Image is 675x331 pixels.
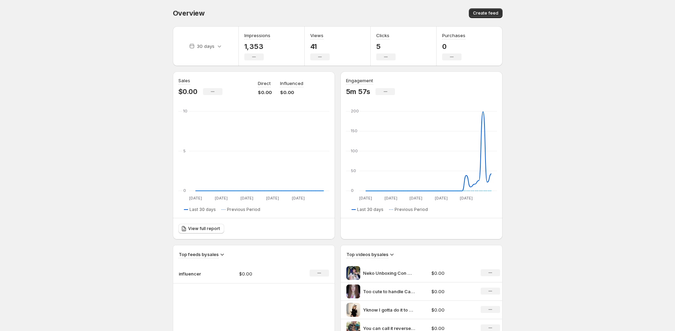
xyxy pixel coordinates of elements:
[442,42,465,51] p: 0
[431,288,472,295] p: $0.00
[460,196,473,201] text: [DATE]
[346,77,373,84] h3: Engagement
[179,270,213,277] p: influencer
[359,196,372,201] text: [DATE]
[310,32,323,39] h3: Views
[431,306,472,313] p: $0.00
[178,87,197,96] p: $0.00
[189,207,216,212] span: Last 30 days
[183,109,187,113] text: 10
[266,196,279,201] text: [DATE]
[239,270,288,277] p: $0.00
[189,196,202,201] text: [DATE]
[351,128,357,133] text: 150
[442,32,465,39] h3: Purchases
[351,109,359,113] text: 200
[434,196,447,201] text: [DATE]
[431,270,472,277] p: $0.00
[363,306,415,313] p: Yknow I gotta do it to em 3 ib mi
[395,207,428,212] span: Previous Period
[227,207,260,212] span: Previous Period
[214,196,227,201] text: [DATE]
[346,303,360,317] img: Yknow I gotta do it to em 3 ib mi
[244,32,270,39] h3: Impressions
[363,288,415,295] p: Too cute to handle Cat Ears Paws meowfursuits Contact Lenses pinkyparadisedotcom Cospaly pinkypar...
[410,196,422,201] text: [DATE]
[473,10,498,16] span: Create feed
[363,270,415,277] p: Neko Unboxing Con meowfursuits cosplay nekogirl kawaii unboxing cosplayergirl
[346,251,388,258] h3: Top videos by sales
[183,188,186,193] text: 0
[240,196,253,201] text: [DATE]
[351,148,358,153] text: 100
[346,285,360,298] img: Too cute to handle Cat Ears Paws meowfursuits Contact Lenses pinkyparadisedotcom Cospaly pinkypar...
[258,80,271,87] p: Direct
[179,251,219,258] h3: Top feeds by sales
[346,266,360,280] img: Neko Unboxing Con meowfursuits cosplay nekogirl kawaii unboxing cosplayergirl
[469,8,503,18] button: Create feed
[357,207,383,212] span: Last 30 days
[376,32,389,39] h3: Clicks
[178,224,224,234] a: View full report
[183,148,186,153] text: 5
[351,168,356,173] text: 50
[292,196,304,201] text: [DATE]
[258,89,272,96] p: $0.00
[384,196,397,201] text: [DATE]
[280,80,303,87] p: Influenced
[197,43,214,50] p: 30 days
[244,42,270,51] p: 1,353
[351,188,354,193] text: 0
[346,87,370,96] p: 5m 57s
[310,42,330,51] p: 41
[188,226,220,231] span: View full report
[280,89,303,96] p: $0.00
[376,42,396,51] p: 5
[173,9,205,17] span: Overview
[178,77,190,84] h3: Sales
